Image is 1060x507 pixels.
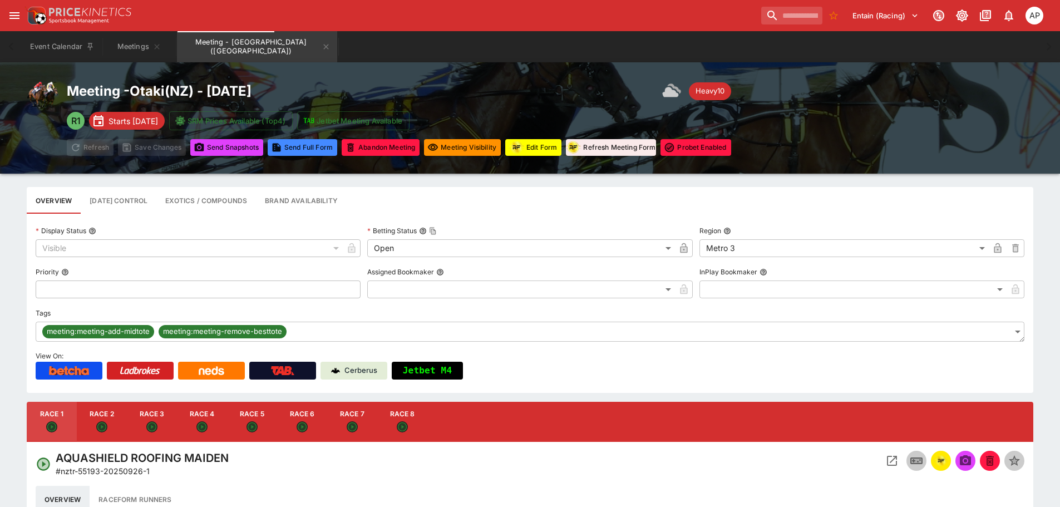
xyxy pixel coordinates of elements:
p: Cerberus [344,365,377,376]
div: Allan Pollitt [1026,7,1043,24]
p: Display Status [36,226,86,235]
a: Cerberus [321,362,387,380]
svg: Open [96,421,107,432]
button: Meeting - Otaki (NZ) [177,31,337,62]
button: Configure brand availability for the meeting [256,187,347,214]
h4: AQUASHIELD ROOFING MAIDEN [56,451,229,465]
button: racingform [931,451,951,471]
img: racingform.png [565,140,581,154]
p: Starts [DATE] [109,115,158,127]
svg: Open [46,421,57,432]
div: Visible [36,239,343,257]
button: Race 7 [327,402,377,442]
p: Priority [36,267,59,277]
p: Betting Status [367,226,417,235]
button: Toggle ProBet for every event in this meeting [660,139,731,156]
div: racingform [509,140,524,155]
span: meeting:meeting-add-midtote [42,326,154,337]
button: Toggle light/dark mode [952,6,972,26]
div: Open [367,239,674,257]
img: PriceKinetics [49,8,131,16]
button: Select Tenant [846,7,925,24]
svg: Open [246,421,258,432]
span: View On: [36,352,63,360]
img: horse_racing.png [27,80,58,111]
button: InPlay Bookmaker [760,268,767,276]
button: Send Snapshots [190,139,263,156]
img: Cerberus [331,366,340,375]
button: Race 8 [377,402,427,442]
button: Inplay [906,451,926,471]
button: Base meeting details [27,187,81,214]
button: Jetbet M4 [392,362,463,380]
img: Ladbrokes [120,366,160,375]
button: Race 3 [127,402,177,442]
button: Priority [61,268,69,276]
button: Documentation [975,6,995,26]
h2: Meeting - Otaki ( NZ ) - [DATE] [67,82,252,100]
img: PriceKinetics Logo [24,4,47,27]
div: Metro 3 [699,239,989,257]
img: racingform.png [509,140,524,154]
button: Notifications [999,6,1019,26]
button: Send Full Form [268,139,337,156]
button: Refresh Meeting Form [566,139,656,156]
img: overcast.png [662,80,684,102]
button: Assigned Bookmaker [436,268,444,276]
p: Copy To Clipboard [56,465,150,477]
img: jetbet-logo.svg [303,115,314,126]
div: Track Condition: Heavy10 [689,82,731,100]
button: Set all events in meeting to specified visibility [424,139,501,156]
span: Heavy10 [689,86,731,97]
button: open drawer [4,6,24,26]
div: racingform [565,140,581,155]
img: Betcha [49,366,89,375]
img: Sportsbook Management [49,18,109,23]
button: Race 5 [227,402,277,442]
svg: Open [297,421,308,432]
button: Jetbet Meeting Available [297,111,410,130]
p: InPlay Bookmaker [699,267,757,277]
span: meeting:meeting-remove-besttote [159,326,287,337]
button: Connected to PK [929,6,949,26]
button: Race 1 [27,402,77,442]
button: Betting StatusCopy To Clipboard [419,227,427,235]
button: Configure each race specific details at once [81,187,156,214]
button: Race 4 [177,402,227,442]
p: Tags [36,308,51,318]
button: Allan Pollitt [1022,3,1047,28]
svg: Open [397,421,408,432]
svg: Open [36,456,51,472]
div: Weather: Overcast [662,80,684,102]
button: Copy To Clipboard [429,227,437,235]
button: Mark all events in meeting as closed and abandoned. [342,139,420,156]
button: Race 6 [277,402,327,442]
button: Meetings [103,31,175,62]
p: Region [699,226,721,235]
button: Open Event [882,451,902,471]
button: View and edit meeting dividends and compounds. [156,187,256,214]
img: racingform.png [934,455,948,467]
button: No Bookmarks [825,7,842,24]
svg: Open [347,421,358,432]
button: Event Calendar [23,31,101,62]
button: Race 2 [77,402,127,442]
svg: Open [196,421,208,432]
img: Neds [199,366,224,375]
button: Set Featured Event [1004,451,1024,471]
span: Mark an event as closed and abandoned. [980,454,1000,465]
span: Send Snapshot [955,451,975,471]
button: SRM Prices Available (Top4) [169,111,293,130]
p: Assigned Bookmaker [367,267,434,277]
svg: Open [146,421,157,432]
div: racingform [934,454,948,467]
img: TabNZ [271,366,294,375]
input: search [761,7,822,24]
button: Display Status [88,227,96,235]
button: Update RacingForm for all races in this meeting [505,139,561,156]
button: Region [723,227,731,235]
